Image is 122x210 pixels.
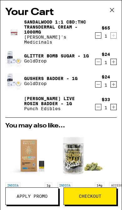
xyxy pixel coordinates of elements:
button: Increment [110,32,117,39]
img: Glitter Bomb Sugar - 1g [5,48,23,69]
div: $65 [102,25,110,30]
span: Checkout [79,194,101,198]
h2: You may also like... [5,123,117,129]
p: GoldDrop [24,58,89,63]
p: INDICA [57,182,72,188]
a: Sandalwood 1:1 CBD:THC Transdermal Cream - 1000mg [24,19,90,35]
p: Punch Edibles [24,106,90,111]
button: Increment [110,59,117,65]
a: Gushers Badder - 1g [24,76,78,81]
div: $24 [102,52,110,57]
button: Increment [110,104,117,110]
img: Gushers Badder - 1g [5,70,23,92]
img: Sandalwood 1:1 CBD:THC Transdermal Cream - 1000mg [5,23,23,41]
h2: Your Cart [5,5,117,19]
button: Increment [110,81,117,88]
div: 1 [102,83,110,88]
img: PAX - PAX Rosin: Blueberry OG - 1g [5,132,52,179]
p: INDICA [5,182,20,188]
button: Decrement [95,81,101,88]
button: Decrement [95,32,101,39]
div: 1 [102,105,110,110]
button: Apply Promo [5,187,58,205]
div: 1 [102,34,110,39]
button: Decrement [95,59,101,65]
div: $24 [102,74,110,79]
p: 1g [45,182,52,188]
button: Decrement [95,104,101,110]
img: Garlic Papaya Live Rosin Badder - 1g [5,95,23,112]
div: $33 [102,97,110,102]
a: Glitter Bomb Sugar - 1g [24,53,89,58]
a: [PERSON_NAME] Live Rosin Badder - 1g [24,96,90,106]
p: GoldDrop [24,81,78,86]
div: 1 [102,60,110,65]
button: Checkout [64,187,117,205]
img: Claybourne Co. - GMO Premium Smalls - 14g [57,132,104,179]
p: [PERSON_NAME]'s Medicinals [24,35,90,45]
span: Apply Promo [17,194,48,198]
p: 14g [95,182,104,188]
